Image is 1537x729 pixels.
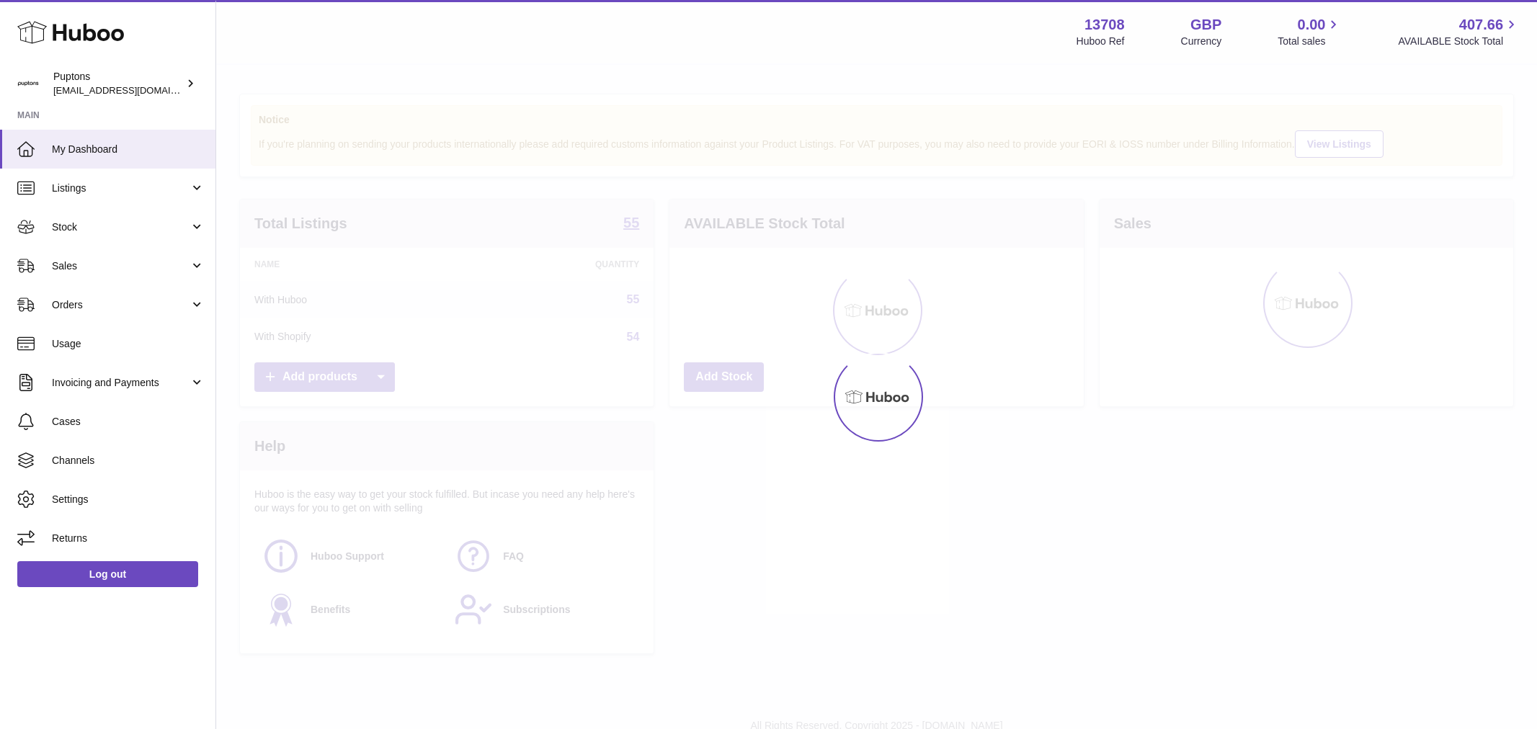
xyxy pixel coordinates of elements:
img: hello@puptons.com [17,73,39,94]
span: Sales [52,259,190,273]
span: [EMAIL_ADDRESS][DOMAIN_NAME] [53,84,212,96]
span: Settings [52,493,205,506]
span: Channels [52,454,205,468]
a: 0.00 Total sales [1278,15,1342,48]
div: Currency [1181,35,1222,48]
div: Puptons [53,70,183,97]
span: Stock [52,220,190,234]
span: Cases [52,415,205,429]
span: 407.66 [1459,15,1503,35]
span: Total sales [1278,35,1342,48]
strong: 13708 [1084,15,1125,35]
strong: GBP [1190,15,1221,35]
span: Invoicing and Payments [52,376,190,390]
span: Listings [52,182,190,195]
a: 407.66 AVAILABLE Stock Total [1398,15,1520,48]
span: Orders [52,298,190,312]
span: Returns [52,532,205,545]
span: Usage [52,337,205,351]
a: Log out [17,561,198,587]
span: AVAILABLE Stock Total [1398,35,1520,48]
div: Huboo Ref [1077,35,1125,48]
span: 0.00 [1298,15,1326,35]
span: My Dashboard [52,143,205,156]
